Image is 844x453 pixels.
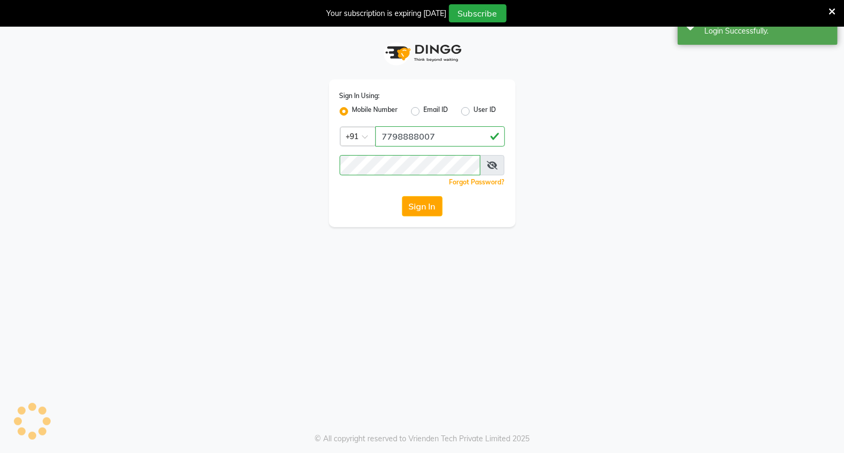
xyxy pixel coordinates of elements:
button: Sign In [402,196,443,216]
input: Username [340,155,481,175]
button: Subscribe [449,4,507,22]
a: Forgot Password? [449,178,505,186]
label: Email ID [424,105,448,118]
div: Your subscription is expiring [DATE] [327,8,447,19]
input: Username [375,126,505,147]
label: User ID [474,105,496,118]
img: logo1.svg [380,37,465,69]
label: Mobile Number [352,105,398,118]
label: Sign In Using: [340,91,380,101]
div: Login Successfully. [704,26,830,37]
